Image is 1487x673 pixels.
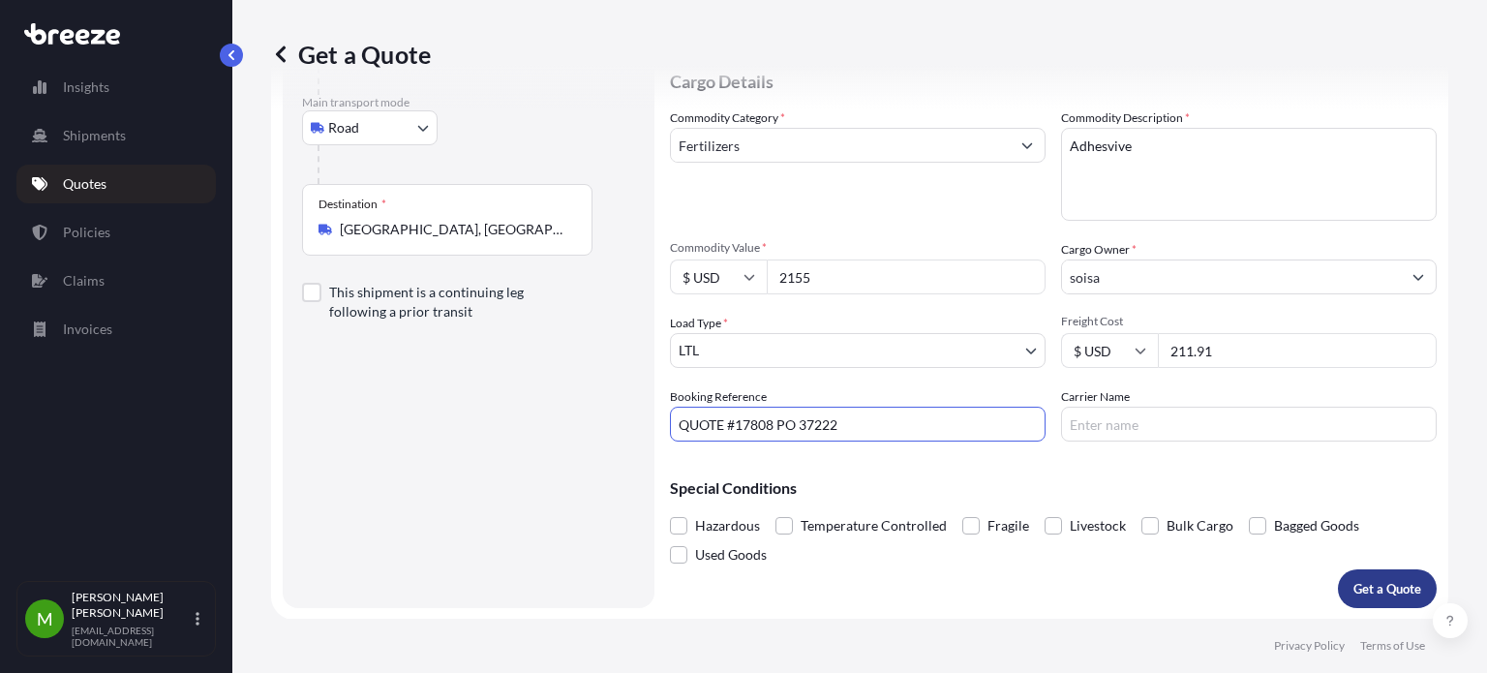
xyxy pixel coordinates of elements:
[16,310,216,349] a: Invoices
[670,108,785,128] label: Commodity Category
[271,39,431,70] p: Get a Quote
[16,165,216,203] a: Quotes
[16,213,216,252] a: Policies
[16,68,216,107] a: Insights
[63,77,109,97] p: Insights
[767,260,1046,294] input: Type amount
[1167,511,1233,540] span: Bulk Cargo
[63,271,105,291] p: Claims
[329,283,577,321] label: This shipment is a continuing leg following a prior transit
[1061,108,1190,128] label: Commodity Description
[1353,579,1421,598] p: Get a Quote
[670,333,1046,368] button: LTL
[1062,260,1401,294] input: Full name
[801,511,947,540] span: Temperature Controlled
[679,341,699,360] span: LTL
[340,220,568,239] input: Destination
[671,128,1010,163] input: Select a commodity type
[328,118,359,138] span: Road
[1061,387,1130,407] label: Carrier Name
[302,110,438,145] button: Select transport
[987,511,1029,540] span: Fragile
[1158,333,1437,368] input: Enter amount
[1360,638,1425,654] a: Terms of Use
[670,314,728,333] span: Load Type
[37,609,53,628] span: M
[670,407,1046,442] input: Your internal reference
[63,320,112,339] p: Invoices
[1274,638,1345,654] a: Privacy Policy
[695,540,767,569] span: Used Goods
[1338,569,1437,608] button: Get a Quote
[670,240,1046,256] span: Commodity Value
[1274,511,1359,540] span: Bagged Goods
[72,625,192,648] p: [EMAIL_ADDRESS][DOMAIN_NAME]
[72,590,192,621] p: [PERSON_NAME] [PERSON_NAME]
[1401,260,1436,294] button: Show suggestions
[1061,407,1437,442] input: Enter name
[670,480,1437,496] p: Special Conditions
[63,174,106,194] p: Quotes
[1061,314,1437,329] span: Freight Cost
[1010,128,1045,163] button: Show suggestions
[63,223,110,242] p: Policies
[63,126,126,145] p: Shipments
[1070,511,1126,540] span: Livestock
[695,511,760,540] span: Hazardous
[319,197,386,212] div: Destination
[16,116,216,155] a: Shipments
[1061,240,1137,260] label: Cargo Owner
[16,261,216,300] a: Claims
[670,387,767,407] label: Booking Reference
